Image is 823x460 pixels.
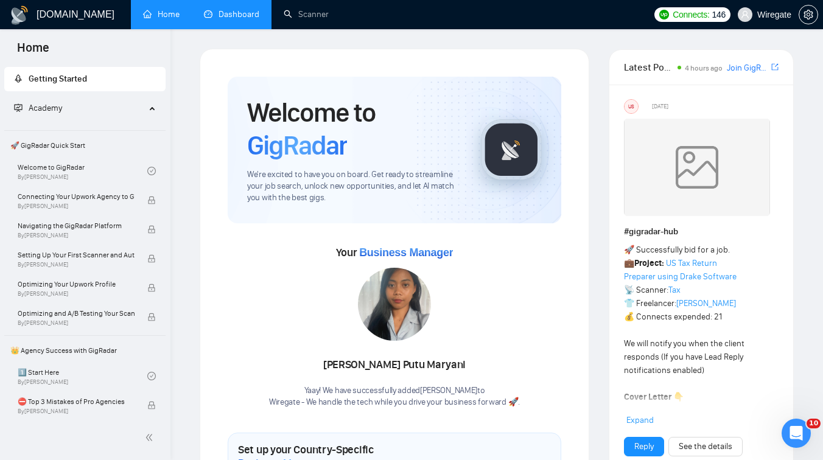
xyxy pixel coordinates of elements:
[676,298,736,308] a: [PERSON_NAME]
[147,401,156,409] span: lock
[247,169,461,204] span: We're excited to have you on board. Get ready to streamline your job search, unlock new opportuni...
[247,96,461,162] h1: Welcome to
[624,392,684,402] strong: Cover Letter 👇
[147,167,156,175] span: check-circle
[18,203,135,210] span: By [PERSON_NAME]
[10,5,29,25] img: logo
[18,190,135,203] span: Connecting Your Upwork Agency to GigRadar
[145,431,157,444] span: double-left
[679,440,732,453] a: See the details
[14,103,62,113] span: Academy
[771,62,779,72] span: export
[799,10,818,19] a: setting
[18,396,135,408] span: ⛔ Top 3 Mistakes of Pro Agencies
[626,415,654,425] span: Expand
[727,61,769,75] a: Join GigRadar Slack Community
[481,119,542,180] img: gigradar-logo.png
[269,385,520,408] div: Yaay! We have successfully added [PERSON_NAME] to
[634,440,654,453] a: Reply
[147,284,156,292] span: lock
[358,268,431,341] img: 1705910460506-WhatsApp%20Image%202024-01-22%20at%2015.55.56.jpeg
[625,100,638,113] div: US
[659,10,669,19] img: upwork-logo.png
[14,103,23,112] span: fund-projection-screen
[147,196,156,204] span: lock
[624,60,674,75] span: Latest Posts from the GigRadar Community
[652,101,668,112] span: [DATE]
[634,258,664,268] strong: Project:
[284,9,329,19] a: searchScanner
[18,220,135,232] span: Navigating the GigRadar Platform
[18,261,135,268] span: By [PERSON_NAME]
[624,225,779,239] h1: # gigradar-hub
[18,249,135,261] span: Setting Up Your First Scanner and Auto-Bidder
[624,437,664,456] button: Reply
[18,319,135,327] span: By [PERSON_NAME]
[18,278,135,290] span: Optimizing Your Upwork Profile
[14,74,23,83] span: rocket
[624,119,770,216] img: weqQh+iSagEgQAAAABJRU5ErkJggg==
[624,258,737,282] a: US Tax Return Preparer using Drake Software
[7,39,59,64] span: Home
[336,246,454,259] span: Your
[673,8,709,21] span: Connects:
[18,290,135,298] span: By [PERSON_NAME]
[5,338,164,363] span: 👑 Agency Success with GigRadar
[712,8,726,21] span: 146
[685,64,723,72] span: 4 hours ago
[147,313,156,321] span: lock
[807,419,821,428] span: 10
[18,307,135,319] span: Optimizing and A/B Testing Your Scanner for Better Results
[204,9,259,19] a: dashboardDashboard
[18,363,147,389] a: 1️⃣ Start HereBy[PERSON_NAME]
[147,372,156,380] span: check-circle
[29,74,87,84] span: Getting Started
[143,9,180,19] a: homeHome
[18,408,135,415] span: By [PERSON_NAME]
[782,419,811,448] iframe: Intercom live chat
[799,10,818,19] span: setting
[5,133,164,158] span: 🚀 GigRadar Quick Start
[668,285,681,295] a: Tax
[147,225,156,234] span: lock
[359,246,453,259] span: Business Manager
[771,61,779,73] a: export
[668,437,743,456] button: See the details
[269,355,520,375] div: [PERSON_NAME] Putu Maryani
[799,5,818,24] button: setting
[269,397,520,408] p: Wiregate - We handle the tech while you drive your business forward 🚀 .
[247,129,347,162] span: GigRadar
[4,67,166,91] li: Getting Started
[18,232,135,239] span: By [PERSON_NAME]
[18,158,147,184] a: Welcome to GigRadarBy[PERSON_NAME]
[741,10,749,19] span: user
[29,103,62,113] span: Academy
[147,254,156,263] span: lock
